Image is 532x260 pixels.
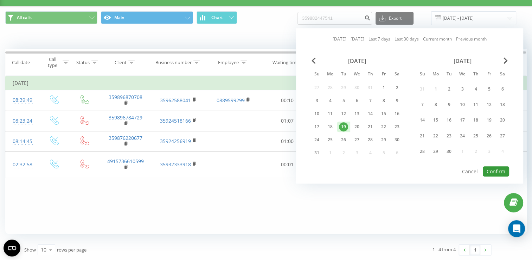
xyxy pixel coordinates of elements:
div: 30 [392,135,402,144]
div: Wed Sep 3, 2025 [456,82,469,95]
div: 22 [431,131,440,141]
div: Fri Aug 1, 2025 [377,82,390,93]
div: Employee [218,60,239,66]
div: Tue Aug 26, 2025 [337,135,350,145]
div: Sun Aug 17, 2025 [310,122,323,132]
a: Last 7 days [368,36,390,43]
abbr: Sunday [417,69,428,80]
button: All calls [5,11,97,24]
abbr: Wednesday [457,69,468,80]
div: 19 [339,122,348,131]
div: Wed Sep 24, 2025 [456,129,469,142]
div: Mon Sep 29, 2025 [429,145,442,158]
td: 00:10 [262,90,313,111]
div: Open Intercom Messenger [508,220,525,237]
div: 8 [379,96,388,105]
abbr: Monday [430,69,441,80]
div: 28 [418,147,427,156]
div: 27 [352,135,361,144]
div: Client [115,60,127,66]
div: Call type [44,56,61,68]
div: 6 [498,85,507,94]
div: Fri Aug 29, 2025 [377,135,390,145]
div: Sat Sep 6, 2025 [496,82,509,95]
div: Tue Sep 30, 2025 [442,145,456,158]
a: [DATE] [333,36,346,43]
div: 25 [326,135,335,144]
div: 23 [444,131,454,141]
div: 29 [431,147,440,156]
div: 7 [366,96,375,105]
abbr: Wednesday [352,69,362,80]
div: 10 [458,100,467,109]
div: Sat Aug 30, 2025 [390,135,404,145]
div: Sun Sep 21, 2025 [416,129,429,142]
div: 6 [352,96,361,105]
div: 15 [431,116,440,125]
button: Confirm [483,166,509,177]
a: 359896870708 [109,94,142,100]
button: Chart [197,11,237,24]
div: Fri Sep 12, 2025 [482,98,496,111]
div: Wed Aug 6, 2025 [350,95,364,106]
abbr: Saturday [392,69,402,80]
div: 3 [312,96,321,105]
a: Last 30 days [395,36,419,43]
div: 21 [366,122,375,131]
div: 28 [366,135,375,144]
div: Fri Aug 8, 2025 [377,95,390,106]
div: Mon Sep 1, 2025 [429,82,442,95]
a: 35924256919 [160,138,191,144]
abbr: Thursday [365,69,376,80]
div: 08:23:24 [13,114,31,128]
div: Tue Sep 16, 2025 [442,114,456,127]
div: 14 [366,109,375,118]
a: 35962588041 [160,97,191,104]
div: Status [76,60,90,66]
div: 08:39:49 [13,93,31,107]
div: 2 [392,83,402,92]
div: 20 [352,122,361,131]
div: 9 [444,100,454,109]
div: 23 [392,122,402,131]
div: 8 [431,100,440,109]
div: 4 [326,96,335,105]
div: Thu Aug 28, 2025 [364,135,377,145]
div: Sat Aug 16, 2025 [390,109,404,119]
div: 2 [444,85,454,94]
div: [DATE] [310,57,404,64]
div: 24 [312,135,321,144]
div: Sun Sep 7, 2025 [416,98,429,111]
abbr: Tuesday [338,69,349,80]
a: 35932333918 [160,161,191,168]
div: 29 [379,135,388,144]
div: Mon Aug 18, 2025 [323,122,337,132]
div: 11 [326,109,335,118]
div: Sun Aug 31, 2025 [310,148,323,158]
div: 11 [471,100,480,109]
div: 18 [326,122,335,131]
div: 25 [471,131,480,141]
div: Waiting time [273,60,299,66]
div: Wed Aug 20, 2025 [350,122,364,132]
div: 22 [379,122,388,131]
div: 1 - 4 from 4 [432,246,456,253]
div: 4 [471,85,480,94]
a: 4915736610599 [107,158,144,165]
div: Tue Aug 19, 2025 [337,122,350,132]
abbr: Friday [484,69,494,80]
div: Thu Sep 25, 2025 [469,129,482,142]
a: Current month [423,36,452,43]
div: 15 [379,109,388,118]
div: 19 [485,116,494,125]
div: 12 [339,109,348,118]
div: 9 [392,96,402,105]
button: Main [101,11,193,24]
div: Call date [12,60,30,66]
div: 31 [312,148,321,157]
a: 35924518166 [160,117,191,124]
a: 1 [470,245,480,255]
div: Mon Aug 25, 2025 [323,135,337,145]
div: 10 [312,109,321,118]
div: Wed Aug 27, 2025 [350,135,364,145]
